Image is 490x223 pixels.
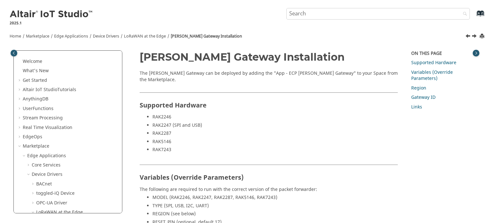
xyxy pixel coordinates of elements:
span: Expand Get Started [18,77,23,84]
a: Edge Applications [27,152,66,159]
a: Marketplace [23,143,49,150]
a: AnythingDB [23,96,48,102]
span: Expand Real Time Visualization [18,124,23,131]
a: Gateway ID [411,94,436,101]
span: Collapse Edge Applications [22,153,27,159]
a: Real Time Visualization [23,124,72,131]
button: Toggle publishing table of content [11,50,17,56]
a: Edge Applications [54,33,88,39]
img: Altair IoT Studio [10,9,94,20]
a: EdgeOps [23,133,42,140]
a: What's New [23,67,49,74]
span: Expand AnythingDB [18,96,23,102]
div: On this page [411,50,476,57]
span: Expand BACnet [31,181,36,187]
li: TYPE (SPI, USB, I2C, UART) [152,203,398,211]
button: Print this page [480,32,485,41]
li: RAK2287 [152,130,398,139]
button: Toggle topic table of content [473,50,479,56]
span: Expand Core Services [27,162,32,168]
a: UserFunctions [23,105,53,112]
p: 2025.1 [10,20,94,26]
a: Go to index terms page [466,13,481,20]
span: Expand UserFunctions [18,106,23,112]
a: Device Drivers [32,171,62,178]
a: Marketplace [26,33,49,39]
h2: Variables (Override Parameters) [140,165,398,184]
li: REGION (see below) [152,211,398,219]
button: Search [454,8,472,21]
p: The [PERSON_NAME] Gateway can be deployed by adding the "App - ECP [PERSON_NAME] Gateway" to your... [140,70,398,83]
a: Next topic: LoRaWAN Device Driver [472,33,478,41]
a: OPC-UA Driver [36,200,67,206]
span: Altair IoT Studio [23,86,57,93]
a: LoRaWAN at the Edge [124,33,166,39]
span: Expand Altair IoT StudioTutorials [18,87,23,93]
h1: [PERSON_NAME] Gateway Installation [140,51,398,63]
a: toggled-iQ Device [36,190,75,197]
span: Expand toggled-iQ Device [31,190,36,197]
a: Previous topic: LoRaWAN Stack [466,33,471,41]
span: Expand OPC-UA Driver [31,200,36,206]
a: Variables (Override Parameters) [411,69,453,82]
span: Collapse LoRaWAN at the Edge [31,209,36,216]
a: LoRaWAN at the Edge [36,209,83,216]
a: Home [10,33,21,39]
span: Collapse Marketplace [18,143,23,150]
span: Expand EdgeOps [18,134,23,140]
a: Supported Hardware [411,59,456,66]
a: BACnet [36,181,52,187]
a: Get Started [23,77,47,84]
span: Collapse Device Drivers [27,171,32,178]
li: RAK7243 [152,147,398,155]
li: RAK2247 (SPI and USB) [152,122,398,131]
span: Functions [33,105,53,112]
a: [PERSON_NAME] Gateway Installation [171,33,242,39]
a: Device Drivers [93,33,119,39]
a: Core Services [32,162,61,168]
input: Search query [286,8,470,20]
li: RAK2246 [152,114,398,122]
a: Stream Processing [23,115,63,121]
a: Altair IoT StudioTutorials [23,86,76,93]
a: Region [411,85,426,91]
h2: Supported Hardware [140,92,398,112]
span: Expand Stream Processing [18,115,23,121]
a: Welcome [23,58,42,65]
li: MODEL (RAK2246, RAK2247, RAK2287, RAK5146, RAK7243) [152,194,398,203]
a: Links [411,104,422,110]
li: RAK5146 [152,139,398,147]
